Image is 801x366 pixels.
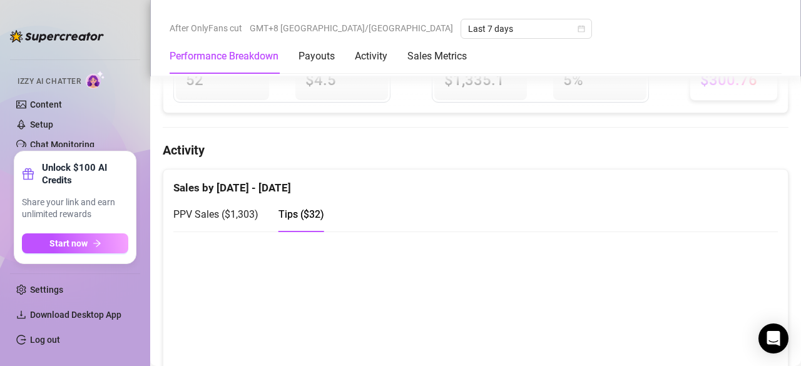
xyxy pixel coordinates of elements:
[93,239,101,248] span: arrow-right
[173,208,258,220] span: PPV Sales ( $1,303 )
[173,170,778,196] div: Sales by [DATE] - [DATE]
[407,49,467,64] div: Sales Metrics
[42,161,128,186] strong: Unlock $100 AI Credits
[86,71,105,89] img: AI Chatter
[30,335,60,345] a: Log out
[578,25,585,33] span: calendar
[186,70,259,90] span: 52
[305,70,379,90] span: $4.5
[18,76,81,88] span: Izzy AI Chatter
[30,119,53,130] a: Setup
[30,285,63,295] a: Settings
[758,323,788,353] div: Open Intercom Messenger
[170,19,242,38] span: After OnlyFans cut
[16,310,26,320] span: download
[30,310,121,320] span: Download Desktop App
[298,49,335,64] div: Payouts
[355,49,387,64] div: Activity
[468,19,584,38] span: Last 7 days
[30,140,94,150] a: Chat Monitoring
[250,19,453,38] span: GMT+8 [GEOGRAPHIC_DATA]/[GEOGRAPHIC_DATA]
[10,30,104,43] img: logo-BBDzfeDw.svg
[22,233,128,253] button: Start nowarrow-right
[49,238,88,248] span: Start now
[278,208,324,220] span: Tips ( $32 )
[22,168,34,180] span: gift
[30,99,62,109] a: Content
[700,70,767,90] span: $300.76
[563,70,636,90] span: 5 %
[444,70,518,90] span: $1,335.1
[170,49,278,64] div: Performance Breakdown
[22,196,128,221] span: Share your link and earn unlimited rewards
[163,141,788,159] h4: Activity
